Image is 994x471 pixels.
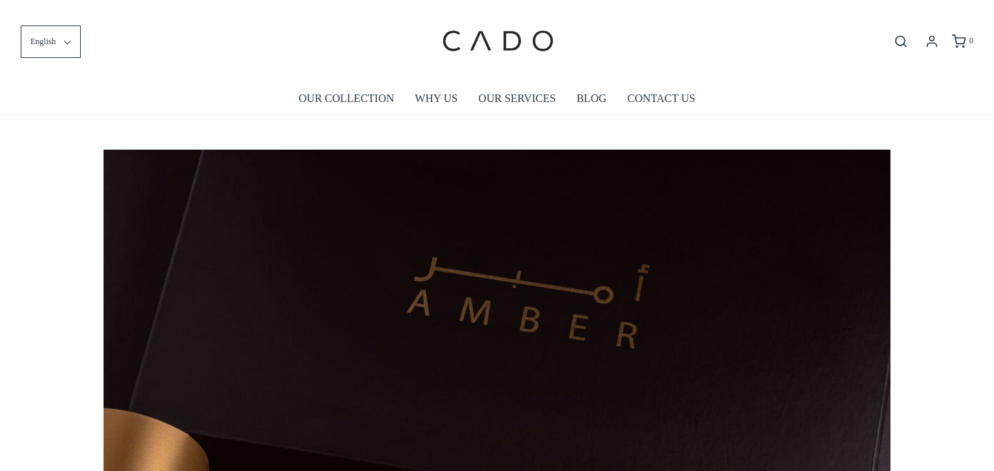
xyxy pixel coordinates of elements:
[576,83,607,114] a: BLOG
[627,83,695,114] a: CONTACT US
[478,83,556,114] a: OUR SERVICES
[969,36,973,46] span: 0
[299,83,394,114] a: OUR COLLECTION
[438,10,556,72] img: cadogifting
[30,35,56,48] span: English
[951,34,973,48] a: 0
[21,26,81,58] button: English
[888,34,913,49] button: Open search bar
[415,83,458,114] a: WHY US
